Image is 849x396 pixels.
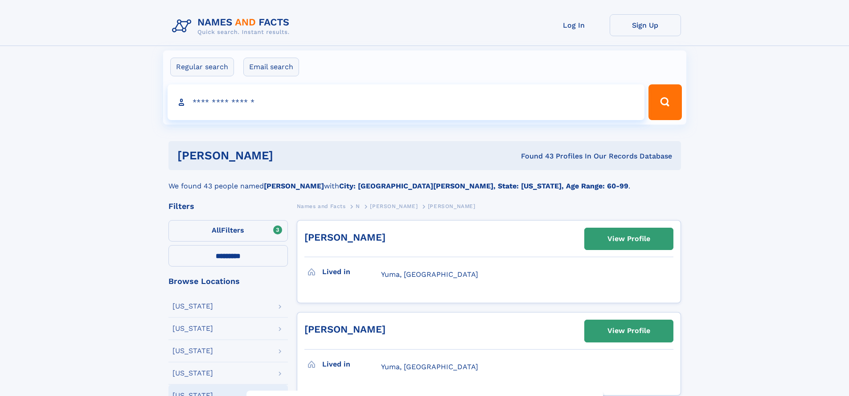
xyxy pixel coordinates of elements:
h3: Lived in [322,264,381,279]
a: [PERSON_NAME] [304,324,386,335]
div: [US_STATE] [172,370,213,377]
div: [US_STATE] [172,347,213,354]
div: [US_STATE] [172,303,213,310]
label: Regular search [170,58,234,76]
h1: [PERSON_NAME] [177,150,397,161]
span: [PERSON_NAME] [428,203,476,209]
a: [PERSON_NAME] [370,200,418,212]
div: Filters [168,202,288,210]
a: Log In [538,14,610,36]
div: View Profile [607,321,650,341]
div: We found 43 people named with . [168,170,681,192]
b: [PERSON_NAME] [264,182,324,190]
button: Search Button [648,84,681,120]
label: Email search [243,58,299,76]
b: City: [GEOGRAPHIC_DATA][PERSON_NAME], State: [US_STATE], Age Range: 60-99 [339,182,628,190]
div: Browse Locations [168,277,288,285]
h3: Lived in [322,357,381,372]
div: [US_STATE] [172,325,213,332]
a: View Profile [585,320,673,342]
span: Yuma, [GEOGRAPHIC_DATA] [381,363,478,371]
div: Found 43 Profiles In Our Records Database [397,151,672,161]
label: Filters [168,220,288,242]
span: N [356,203,360,209]
a: Sign Up [610,14,681,36]
div: View Profile [607,229,650,249]
span: Yuma, [GEOGRAPHIC_DATA] [381,270,478,279]
span: [PERSON_NAME] [370,203,418,209]
input: search input [168,84,645,120]
a: [PERSON_NAME] [304,232,386,243]
span: All [212,226,221,234]
img: Logo Names and Facts [168,14,297,38]
a: N [356,200,360,212]
a: View Profile [585,228,673,250]
a: Names and Facts [297,200,346,212]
